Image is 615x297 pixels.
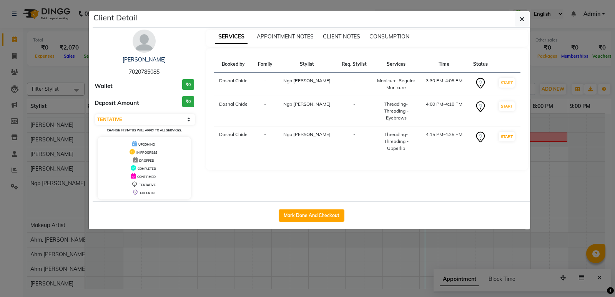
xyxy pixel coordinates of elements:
[337,56,372,73] th: Req. Stylist
[420,96,468,126] td: 4:00 PM-4:10 PM
[369,33,409,40] span: CONSUMPTION
[468,56,493,73] th: Status
[139,183,156,187] span: TENTATIVE
[253,96,278,126] td: -
[95,99,139,108] span: Deposit Amount
[278,56,336,73] th: Stylist
[283,101,331,107] span: Ngp [PERSON_NAME]
[420,73,468,96] td: 3:30 PM-4:05 PM
[499,101,515,111] button: START
[279,209,344,222] button: Mark Done And Checkout
[214,126,253,157] td: Doshal Chide
[129,68,160,75] span: 7020785085
[123,56,166,63] a: [PERSON_NAME]
[499,132,515,141] button: START
[377,77,416,91] div: Manicure-Regular Manicure
[420,126,468,157] td: 4:15 PM-4:25 PM
[133,30,156,53] img: avatar
[136,151,157,154] span: IN PROGRESS
[377,101,416,121] div: Threading-Threading - Eyebrows
[283,131,331,137] span: Ngp [PERSON_NAME]
[107,128,182,132] small: Change in status will apply to all services.
[214,96,253,126] td: Doshal Chide
[138,143,155,146] span: UPCOMING
[257,33,314,40] span: APPOINTMENT NOTES
[372,56,420,73] th: Services
[337,96,372,126] td: -
[137,175,156,179] span: CONFIRMED
[182,96,194,107] h3: ₹0
[253,126,278,157] td: -
[93,12,137,23] h5: Client Detail
[95,82,113,91] span: Wallet
[337,73,372,96] td: -
[420,56,468,73] th: Time
[499,78,515,88] button: START
[337,126,372,157] td: -
[214,73,253,96] td: Doshal Chide
[138,167,156,171] span: COMPLETED
[214,56,253,73] th: Booked by
[139,159,154,163] span: DROPPED
[323,33,360,40] span: CLIENT NOTES
[253,73,278,96] td: -
[215,30,248,44] span: SERVICES
[377,131,416,152] div: Threading-Threading - Upperlip
[182,79,194,90] h3: ₹0
[140,191,155,195] span: CHECK-IN
[283,78,331,83] span: Ngp [PERSON_NAME]
[253,56,278,73] th: Family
